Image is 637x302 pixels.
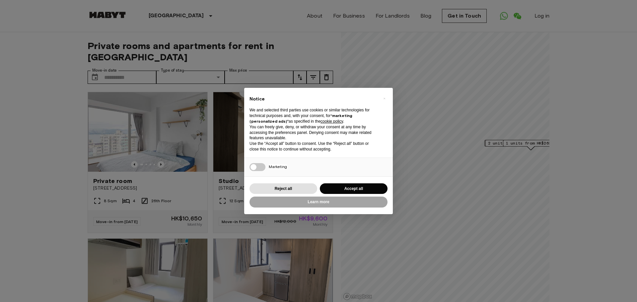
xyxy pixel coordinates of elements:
span: × [383,94,386,102]
button: Reject all [249,183,317,194]
span: Marketing [269,164,287,169]
button: Close this notice [379,93,389,104]
p: You can freely give, deny, or withdraw your consent at any time by accessing the preferences pane... [249,124,377,141]
h2: Notice [249,96,377,102]
a: cookie policy [320,119,343,124]
button: Learn more [249,197,388,208]
p: Use the “Accept all” button to consent. Use the “Reject all” button or close this notice to conti... [249,141,377,152]
button: Accept all [320,183,388,194]
p: We and selected third parties use cookies or similar technologies for technical purposes and, wit... [249,107,377,124]
strong: “marketing (personalized ads)” [249,113,352,124]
